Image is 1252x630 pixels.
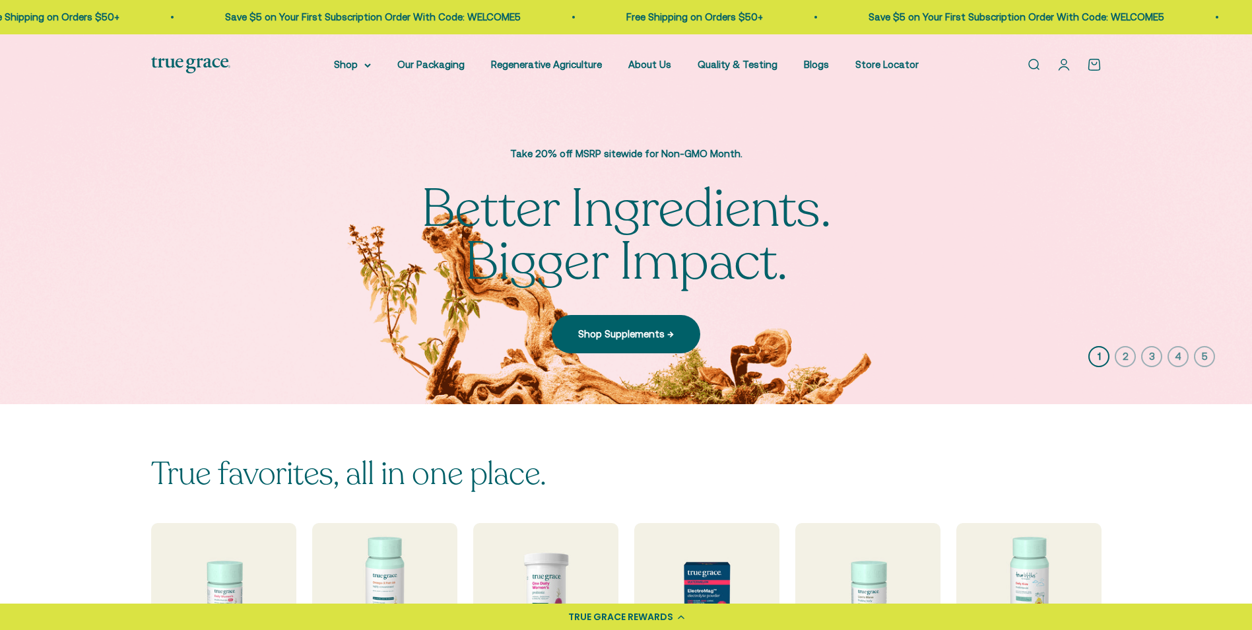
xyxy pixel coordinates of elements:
[1168,346,1189,367] button: 4
[628,59,671,70] a: About Us
[698,59,777,70] a: Quality & Testing
[334,57,371,73] summary: Shop
[409,146,844,162] p: Take 20% off MSRP sitewide for Non-GMO Month.
[1088,346,1109,367] button: 1
[151,452,546,495] split-lines: True favorites, all in one place.
[222,9,518,25] p: Save $5 on Your First Subscription Order With Code: WELCOME5
[552,315,700,353] a: Shop Supplements →
[855,59,919,70] a: Store Locator
[568,610,673,624] div: TRUE GRACE REWARDS
[421,173,831,298] split-lines: Better Ingredients. Bigger Impact.
[1194,346,1215,367] button: 5
[866,9,1162,25] p: Save $5 on Your First Subscription Order With Code: WELCOME5
[1141,346,1162,367] button: 3
[624,11,760,22] a: Free Shipping on Orders $50+
[397,59,465,70] a: Our Packaging
[804,59,829,70] a: Blogs
[1115,346,1136,367] button: 2
[491,59,602,70] a: Regenerative Agriculture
